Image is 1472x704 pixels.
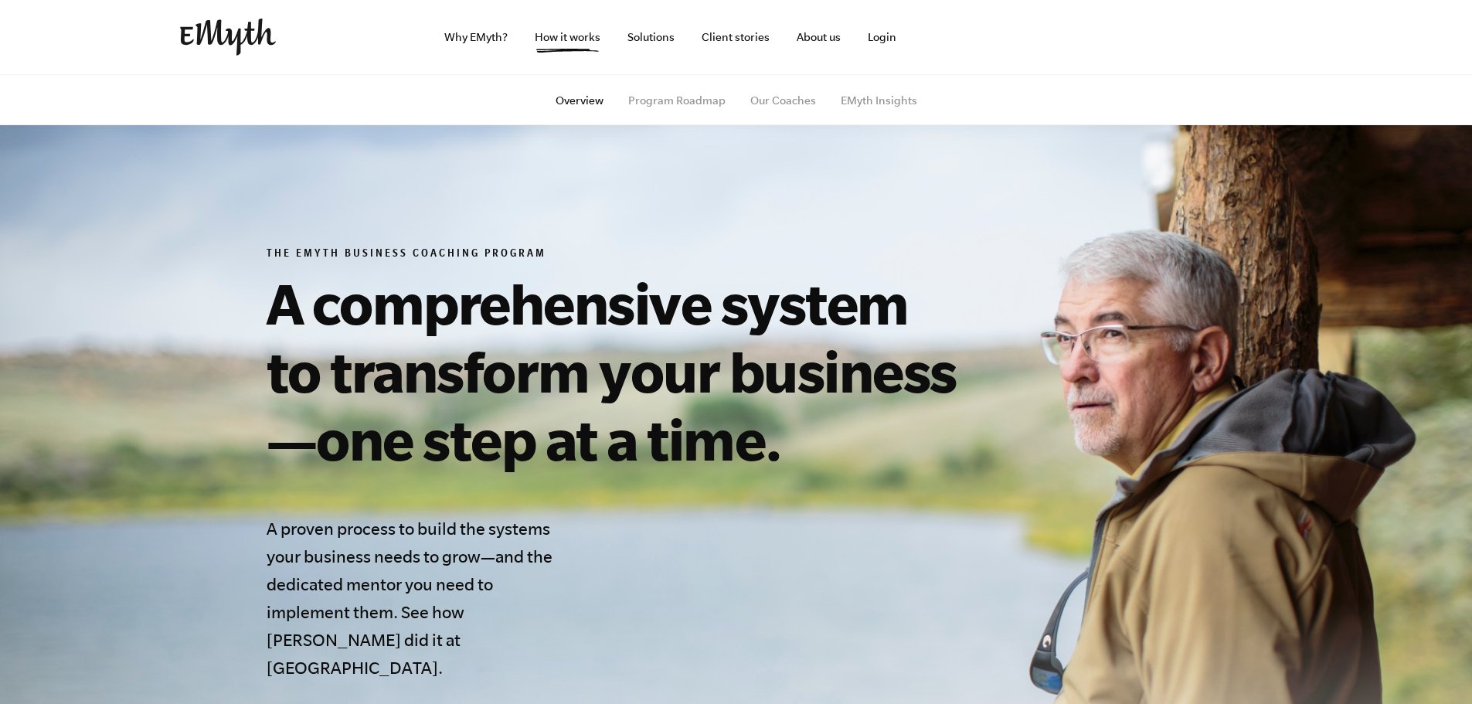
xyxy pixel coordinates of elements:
h1: A comprehensive system to transform your business—one step at a time. [267,269,971,473]
a: Our Coaches [750,94,816,107]
iframe: Embedded CTA [1130,20,1293,54]
a: Overview [556,94,603,107]
h6: The EMyth Business Coaching Program [267,247,971,263]
img: EMyth [180,19,276,56]
a: Program Roadmap [628,94,726,107]
iframe: Embedded CTA [960,20,1123,54]
iframe: Chat Widget [1395,630,1472,704]
a: EMyth Insights [841,94,917,107]
h4: A proven process to build the systems your business needs to grow—and the dedicated mentor you ne... [267,515,563,682]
